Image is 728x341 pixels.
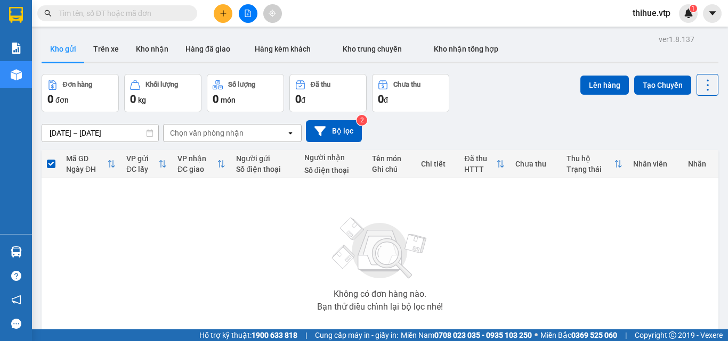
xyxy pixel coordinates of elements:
div: Ghi chú [372,165,410,173]
img: svg+xml;base64,PHN2ZyBjbGFzcz0ibGlzdC1wbHVnX19zdmciIHhtbG5zPSJodHRwOi8vd3d3LnczLm9yZy8yMDAwL3N2Zy... [327,211,433,286]
span: copyright [669,331,676,339]
span: Miền Nam [401,329,532,341]
input: Select a date range. [42,124,158,142]
sup: 2 [357,115,367,126]
div: HTTT [464,165,496,173]
span: 0 [295,93,301,105]
div: Chưa thu [515,160,556,168]
button: Lên hàng [580,76,629,95]
span: | [625,329,627,341]
th: Toggle SortBy [121,150,172,178]
span: Miền Bắc [540,329,617,341]
span: question-circle [11,271,21,281]
button: Trên xe [85,36,127,62]
span: file-add [244,10,252,17]
div: Chọn văn phòng nhận [170,128,244,138]
div: Nhân viên [633,160,677,168]
span: aim [269,10,276,17]
div: VP gửi [126,154,158,163]
span: Kho nhận tổng hợp [434,45,498,53]
div: ĐC giao [177,165,217,173]
strong: 0708 023 035 - 0935 103 250 [434,331,532,339]
button: plus [214,4,232,23]
div: ver 1.8.137 [659,34,694,45]
span: message [11,319,21,329]
span: Hỗ trợ kỹ thuật: [199,329,297,341]
th: Toggle SortBy [172,150,231,178]
span: ⚪️ [535,333,538,337]
div: Số lượng [228,81,255,88]
button: Chưa thu0đ [372,74,449,112]
img: warehouse-icon [11,246,22,257]
div: Mã GD [66,154,107,163]
button: Đơn hàng0đơn [42,74,119,112]
button: caret-down [703,4,722,23]
div: Đã thu [311,81,330,88]
button: Hàng đã giao [177,36,239,62]
div: Chưa thu [393,81,420,88]
button: Đã thu0đ [289,74,367,112]
div: Người gửi [236,154,293,163]
span: Kho trung chuyển [343,45,402,53]
span: plus [220,10,227,17]
div: Tên món [372,154,410,163]
div: Đơn hàng [63,81,92,88]
strong: 0369 525 060 [571,331,617,339]
div: Ngày ĐH [66,165,107,173]
span: 0 [378,93,384,105]
button: file-add [239,4,257,23]
span: Hàng kèm khách [255,45,311,53]
strong: 1900 633 818 [252,331,297,339]
th: Toggle SortBy [459,150,510,178]
span: 0 [47,93,53,105]
th: Toggle SortBy [61,150,121,178]
span: notification [11,295,21,305]
img: warehouse-icon [11,69,22,80]
div: VP nhận [177,154,217,163]
button: Kho gửi [42,36,85,62]
img: solution-icon [11,43,22,54]
span: đ [301,96,305,104]
span: đơn [55,96,69,104]
div: Khối lượng [145,81,178,88]
div: Người nhận [304,153,361,162]
span: | [305,329,307,341]
div: Chi tiết [421,160,454,168]
button: Số lượng0món [207,74,284,112]
div: Đã thu [464,154,496,163]
div: Trạng thái [567,165,614,173]
span: Cung cấp máy in - giấy in: [315,329,398,341]
button: Kho nhận [127,36,177,62]
div: ĐC lấy [126,165,158,173]
div: Nhãn [688,160,713,168]
span: caret-down [708,9,717,18]
span: đ [384,96,388,104]
span: thihue.vtp [624,6,679,20]
div: Không có đơn hàng nào. [334,290,426,298]
span: kg [138,96,146,104]
div: Thu hộ [567,154,614,163]
input: Tìm tên, số ĐT hoặc mã đơn [59,7,184,19]
button: aim [263,4,282,23]
span: 1 [691,5,695,12]
div: Bạn thử điều chỉnh lại bộ lọc nhé! [317,303,443,311]
span: search [44,10,52,17]
span: món [221,96,236,104]
button: Khối lượng0kg [124,74,201,112]
span: 0 [213,93,219,105]
img: logo-vxr [9,7,23,23]
span: 0 [130,93,136,105]
svg: open [286,129,295,137]
sup: 1 [690,5,697,12]
img: icon-new-feature [684,9,693,18]
div: Số điện thoại [236,165,293,173]
button: Tạo Chuyến [634,76,691,95]
div: Số điện thoại [304,166,361,174]
th: Toggle SortBy [561,150,628,178]
button: Bộ lọc [306,120,362,142]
